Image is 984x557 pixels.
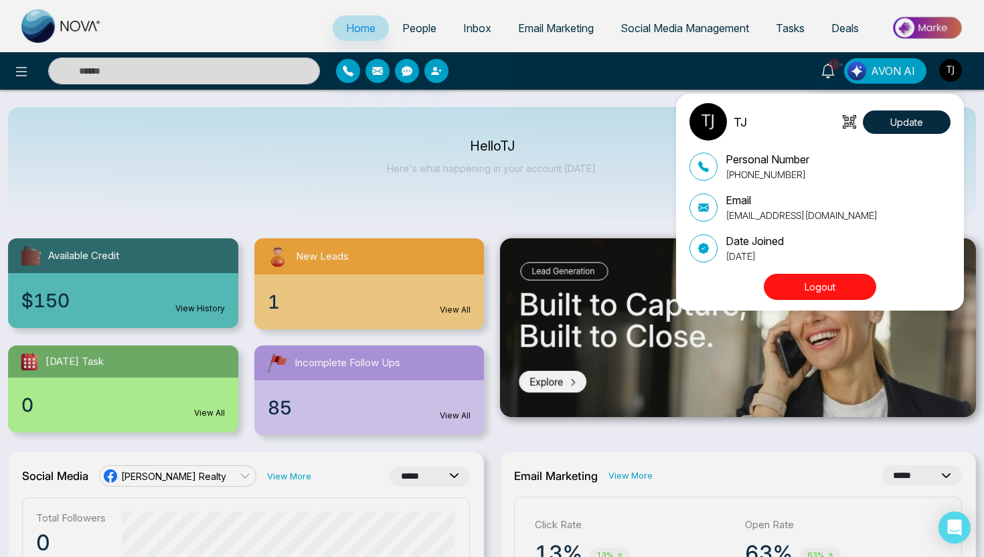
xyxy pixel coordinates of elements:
p: Personal Number [726,151,809,167]
p: TJ [734,113,747,131]
p: Date Joined [726,233,784,249]
button: Update [863,110,951,134]
button: Logout [764,274,876,300]
div: Open Intercom Messenger [938,511,971,544]
p: [PHONE_NUMBER] [726,167,809,181]
p: [EMAIL_ADDRESS][DOMAIN_NAME] [726,208,878,222]
p: Email [726,192,878,208]
p: [DATE] [726,249,784,263]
